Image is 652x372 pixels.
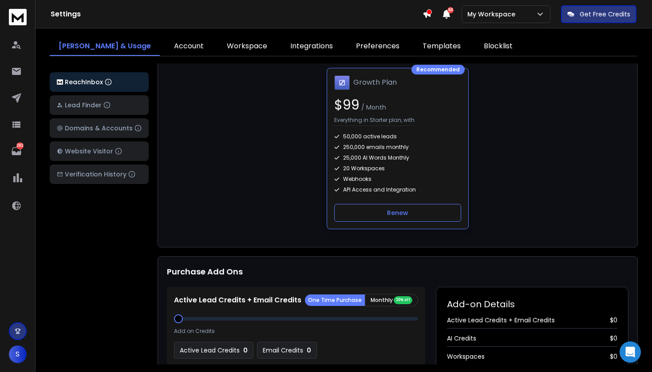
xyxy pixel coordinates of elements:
div: Webhooks [334,176,461,183]
button: Domains & Accounts [50,118,149,138]
h1: Purchase Add Ons [167,266,243,278]
button: One Time Purchase [305,294,365,306]
span: / Month [360,103,386,112]
div: 50,000 active leads [334,133,461,140]
img: Growth Plan icon [334,75,350,90]
p: Everything in Starter plan, with [334,117,415,126]
div: 25,000 AI Words Monthly [334,154,461,161]
h1: Growth Plan [353,77,397,88]
p: 0 [307,346,311,355]
div: API Access and Integration [334,186,461,193]
span: AI Credits [447,334,476,343]
span: $ 0 [610,334,617,343]
h1: Settings [51,9,423,20]
div: Recommended [411,65,465,74]
button: Renew [334,204,461,222]
p: 0 [243,346,248,355]
p: Active Lead Credits + Email Credits [174,295,301,305]
div: 20 Workspaces [334,165,461,172]
div: 20% off [394,296,412,304]
img: logo [57,79,63,85]
button: S [9,345,27,363]
p: Active Lead Credits [180,346,240,355]
p: Email Credits [263,346,303,355]
a: Preferences [347,37,408,56]
a: Account [165,37,213,56]
span: $ 99 [334,95,360,114]
p: Add on Credits [174,328,215,335]
a: Workspace [218,37,276,56]
a: Templates [414,37,470,56]
a: [PERSON_NAME] & Usage [50,37,160,56]
a: Integrations [281,37,342,56]
p: My Workspace [467,10,519,19]
h2: Add-on Details [447,298,617,310]
a: Blocklist [475,37,522,56]
span: Active Lead Credits + Email Credits [447,316,555,325]
button: Monthly 20% off [365,294,418,306]
span: 50 [447,7,454,13]
div: 250,000 emails monthly [334,144,461,151]
img: logo [9,9,27,25]
span: $ 0 [610,316,617,325]
span: Workspaces [447,352,485,361]
button: Get Free Credits [561,5,636,23]
button: ReachInbox [50,72,149,92]
p: Get Free Credits [580,10,630,19]
button: Lead Finder [50,95,149,115]
div: Open Intercom Messenger [620,341,641,363]
a: 282 [8,142,25,160]
p: 282 [16,142,24,149]
button: Verification History [50,164,149,184]
button: Website Visitor [50,141,149,161]
span: $ 0 [610,352,617,361]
